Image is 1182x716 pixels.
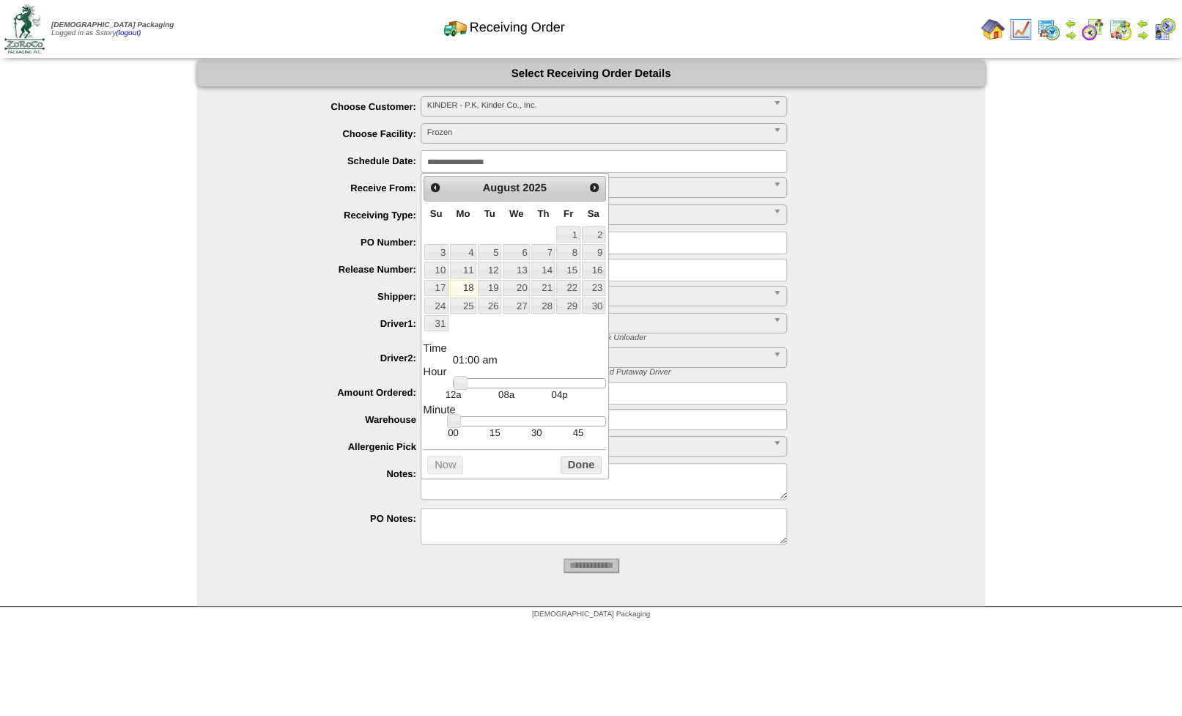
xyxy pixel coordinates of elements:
[582,226,605,243] a: 2
[424,262,448,278] a: 10
[51,21,174,29] span: [DEMOGRAPHIC_DATA] Packaging
[424,343,606,355] dt: Time
[478,280,501,296] a: 19
[484,208,495,219] span: Tuesday
[981,18,1005,41] img: home.gif
[1009,18,1033,41] img: line_graph.gif
[522,182,547,194] span: 2025
[424,244,448,260] a: 3
[503,280,530,296] a: 20
[429,182,441,193] span: Prev
[424,405,606,416] dt: Minute
[564,208,573,219] span: Friday
[450,244,476,260] a: 4
[430,208,443,219] span: Sunday
[426,388,479,401] td: 12a
[226,441,421,452] label: Allergenic Pick
[226,101,421,112] label: Choose Customer:
[1137,18,1148,29] img: arrowleft.gif
[1109,18,1132,41] img: calendarinout.gif
[509,208,524,219] span: Wednesday
[226,387,421,398] label: Amount Ordered:
[226,291,421,302] label: Shipper:
[478,262,501,278] a: 12
[424,315,448,331] a: 31
[116,29,141,37] a: (logout)
[226,318,421,329] label: Driver1:
[450,280,476,296] a: 18
[197,61,985,86] div: Select Receiving Order Details
[1137,29,1148,41] img: arrowright.gif
[226,353,421,363] label: Driver2:
[474,427,516,439] td: 15
[584,178,603,197] a: Next
[588,182,600,193] span: Next
[556,298,580,314] a: 29
[450,298,476,314] a: 25
[1065,29,1076,41] img: arrowright.gif
[453,355,606,366] dd: 01:00 am
[1065,18,1076,29] img: arrowleft.gif
[51,21,174,37] span: Logged in as Sstory
[561,456,602,474] button: Done
[226,237,421,248] label: PO Number:
[531,262,555,278] a: 14
[558,427,599,439] td: 45
[483,182,520,194] span: August
[410,368,985,377] div: * Driver 2: Shipment Truck Loader OR Receiving Load Putaway Driver
[531,298,555,314] a: 28
[503,262,530,278] a: 13
[456,208,470,219] span: Monday
[532,610,650,619] span: [DEMOGRAPHIC_DATA] Packaging
[1081,18,1104,41] img: calendarblend.gif
[226,468,421,479] label: Notes:
[450,262,476,278] a: 11
[427,124,767,141] span: Frozen
[226,182,421,193] label: Receive From:
[226,513,421,524] label: PO Notes:
[424,366,606,378] dt: Hour
[503,298,530,314] a: 27
[537,208,549,219] span: Thursday
[582,244,605,260] a: 9
[424,298,448,314] a: 24
[478,298,501,314] a: 26
[4,4,45,53] img: zoroco-logo-small.webp
[427,97,767,114] span: KINDER - P.K, Kinder Co., Inc.
[426,178,445,197] a: Prev
[410,333,985,342] div: * Driver 1: Shipment Load Picker OR Receiving Truck Unloader
[226,155,421,166] label: Schedule Date:
[478,244,501,260] a: 5
[556,280,580,296] a: 22
[226,210,421,221] label: Receiving Type:
[582,280,605,296] a: 23
[556,244,580,260] a: 8
[1037,18,1060,41] img: calendarprod.gif
[582,298,605,314] a: 30
[424,280,448,296] a: 17
[556,262,580,278] a: 15
[226,264,421,275] label: Release Number:
[480,388,533,401] td: 08a
[582,262,605,278] a: 16
[1153,18,1176,41] img: calendarcustomer.gif
[516,427,558,439] td: 30
[470,20,565,35] span: Receiving Order
[226,128,421,139] label: Choose Facility:
[588,208,599,219] span: Saturday
[531,280,555,296] a: 21
[432,427,474,439] td: 00
[533,388,586,401] td: 04p
[531,244,555,260] a: 7
[427,456,463,474] button: Now
[226,414,421,425] label: Warehouse
[443,15,467,39] img: truck2.gif
[503,244,530,260] a: 6
[556,226,580,243] a: 1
